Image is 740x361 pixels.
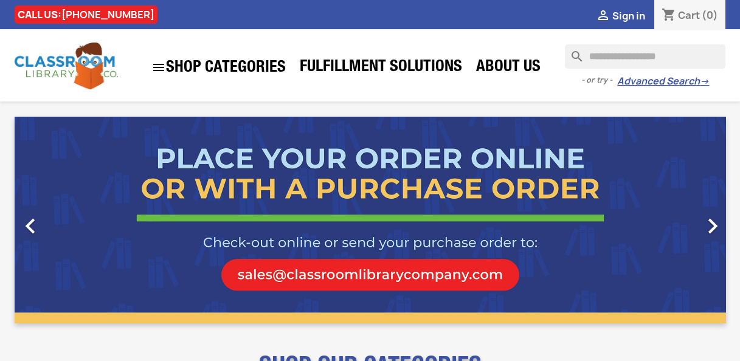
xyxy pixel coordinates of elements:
[15,117,122,323] a: Previous
[581,74,617,86] span: - or try -
[15,43,118,89] img: Classroom Library Company
[619,117,726,323] a: Next
[15,211,46,241] i: 
[294,56,468,80] a: Fulfillment Solutions
[61,8,154,21] a: [PHONE_NUMBER]
[151,60,166,75] i: 
[145,54,292,81] a: SHOP CATEGORIES
[617,75,709,88] a: Advanced Search→
[700,75,709,88] span: →
[612,9,645,22] span: Sign in
[565,44,725,69] input: Search
[678,9,700,22] span: Cart
[15,5,157,24] div: CALL US:
[662,9,676,23] i: shopping_cart
[596,9,645,22] a:  Sign in
[470,56,547,80] a: About Us
[697,211,728,241] i: 
[15,117,726,323] ul: Carousel container
[596,9,610,24] i: 
[565,44,579,59] i: search
[702,9,718,22] span: (0)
